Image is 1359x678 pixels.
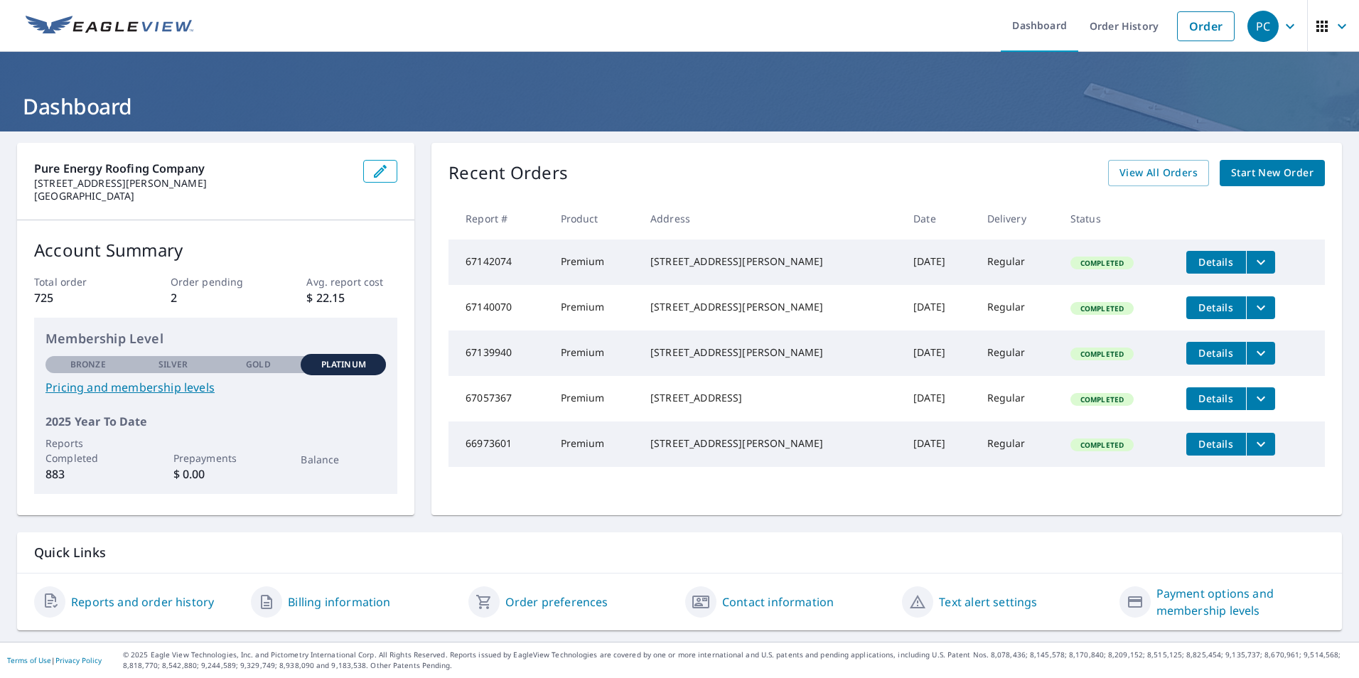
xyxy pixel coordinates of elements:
[306,289,397,306] p: $ 22.15
[976,330,1059,376] td: Regular
[1186,433,1246,456] button: detailsBtn-66973601
[45,413,386,430] p: 2025 Year To Date
[1108,160,1209,186] a: View All Orders
[34,274,125,289] p: Total order
[34,177,352,190] p: [STREET_ADDRESS][PERSON_NAME]
[1072,440,1132,450] span: Completed
[1119,164,1198,182] span: View All Orders
[1220,160,1325,186] a: Start New Order
[939,593,1037,610] a: Text alert settings
[306,274,397,289] p: Avg. report cost
[1072,349,1132,359] span: Completed
[505,593,608,610] a: Order preferences
[902,198,975,240] th: Date
[650,436,891,451] div: [STREET_ADDRESS][PERSON_NAME]
[1231,164,1314,182] span: Start New Order
[1059,198,1175,240] th: Status
[34,160,352,177] p: Pure Energy Roofing Company
[26,16,193,37] img: EV Logo
[1186,342,1246,365] button: detailsBtn-67139940
[7,655,51,665] a: Terms of Use
[123,650,1352,671] p: © 2025 Eagle View Technologies, Inc. and Pictometry International Corp. All Rights Reserved. Repo...
[549,376,639,421] td: Premium
[1072,258,1132,268] span: Completed
[288,593,390,610] a: Billing information
[650,345,891,360] div: [STREET_ADDRESS][PERSON_NAME]
[1177,11,1235,41] a: Order
[1186,251,1246,274] button: detailsBtn-67142074
[70,358,106,371] p: Bronze
[45,436,131,466] p: Reports Completed
[321,358,366,371] p: Platinum
[902,285,975,330] td: [DATE]
[1186,387,1246,410] button: detailsBtn-67057367
[45,329,386,348] p: Membership Level
[1246,296,1275,319] button: filesDropdownBtn-67140070
[1072,394,1132,404] span: Completed
[1247,11,1279,42] div: PC
[902,240,975,285] td: [DATE]
[448,285,549,330] td: 67140070
[1072,303,1132,313] span: Completed
[1195,255,1237,269] span: Details
[448,240,549,285] td: 67142074
[45,466,131,483] p: 883
[549,421,639,467] td: Premium
[650,391,891,405] div: [STREET_ADDRESS]
[301,452,386,467] p: Balance
[1246,342,1275,365] button: filesDropdownBtn-67139940
[55,655,102,665] a: Privacy Policy
[45,379,386,396] a: Pricing and membership levels
[549,240,639,285] td: Premium
[448,160,568,186] p: Recent Orders
[1195,392,1237,405] span: Details
[1246,433,1275,456] button: filesDropdownBtn-66973601
[448,330,549,376] td: 67139940
[1195,346,1237,360] span: Details
[1186,296,1246,319] button: detailsBtn-67140070
[171,289,262,306] p: 2
[1195,301,1237,314] span: Details
[549,198,639,240] th: Product
[902,421,975,467] td: [DATE]
[1246,387,1275,410] button: filesDropdownBtn-67057367
[34,190,352,203] p: [GEOGRAPHIC_DATA]
[976,421,1059,467] td: Regular
[1195,437,1237,451] span: Details
[976,285,1059,330] td: Regular
[34,544,1325,561] p: Quick Links
[448,421,549,467] td: 66973601
[173,451,259,466] p: Prepayments
[902,330,975,376] td: [DATE]
[1156,585,1325,619] a: Payment options and membership levels
[159,358,188,371] p: Silver
[976,376,1059,421] td: Regular
[976,198,1059,240] th: Delivery
[549,330,639,376] td: Premium
[448,376,549,421] td: 67057367
[639,198,902,240] th: Address
[71,593,214,610] a: Reports and order history
[246,358,270,371] p: Gold
[171,274,262,289] p: Order pending
[549,285,639,330] td: Premium
[448,198,549,240] th: Report #
[722,593,834,610] a: Contact information
[7,656,102,664] p: |
[34,237,397,263] p: Account Summary
[1246,251,1275,274] button: filesDropdownBtn-67142074
[173,466,259,483] p: $ 0.00
[650,300,891,314] div: [STREET_ADDRESS][PERSON_NAME]
[34,289,125,306] p: 725
[17,92,1342,121] h1: Dashboard
[976,240,1059,285] td: Regular
[650,254,891,269] div: [STREET_ADDRESS][PERSON_NAME]
[902,376,975,421] td: [DATE]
